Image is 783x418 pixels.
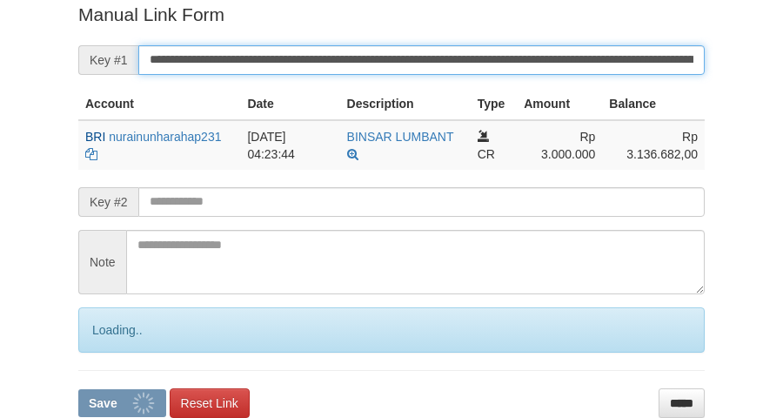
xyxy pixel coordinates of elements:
[78,389,166,417] button: Save
[517,120,602,170] td: Rp 3.000.000
[347,130,454,144] a: BINSAR LUMBANT
[602,120,705,170] td: Rp 3.136.682,00
[78,88,240,120] th: Account
[181,396,238,410] span: Reset Link
[78,45,138,75] span: Key #1
[170,388,250,418] a: Reset Link
[85,130,105,144] span: BRI
[340,88,471,120] th: Description
[240,88,339,120] th: Date
[602,88,705,120] th: Balance
[478,147,495,161] span: CR
[240,120,339,170] td: [DATE] 04:23:44
[78,2,705,27] p: Manual Link Form
[471,88,518,120] th: Type
[78,307,705,353] div: Loading..
[78,230,126,294] span: Note
[85,147,97,161] a: Copy nurainunharahap231 to clipboard
[78,187,138,217] span: Key #2
[517,88,602,120] th: Amount
[89,396,117,410] span: Save
[109,130,221,144] a: nurainunharahap231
